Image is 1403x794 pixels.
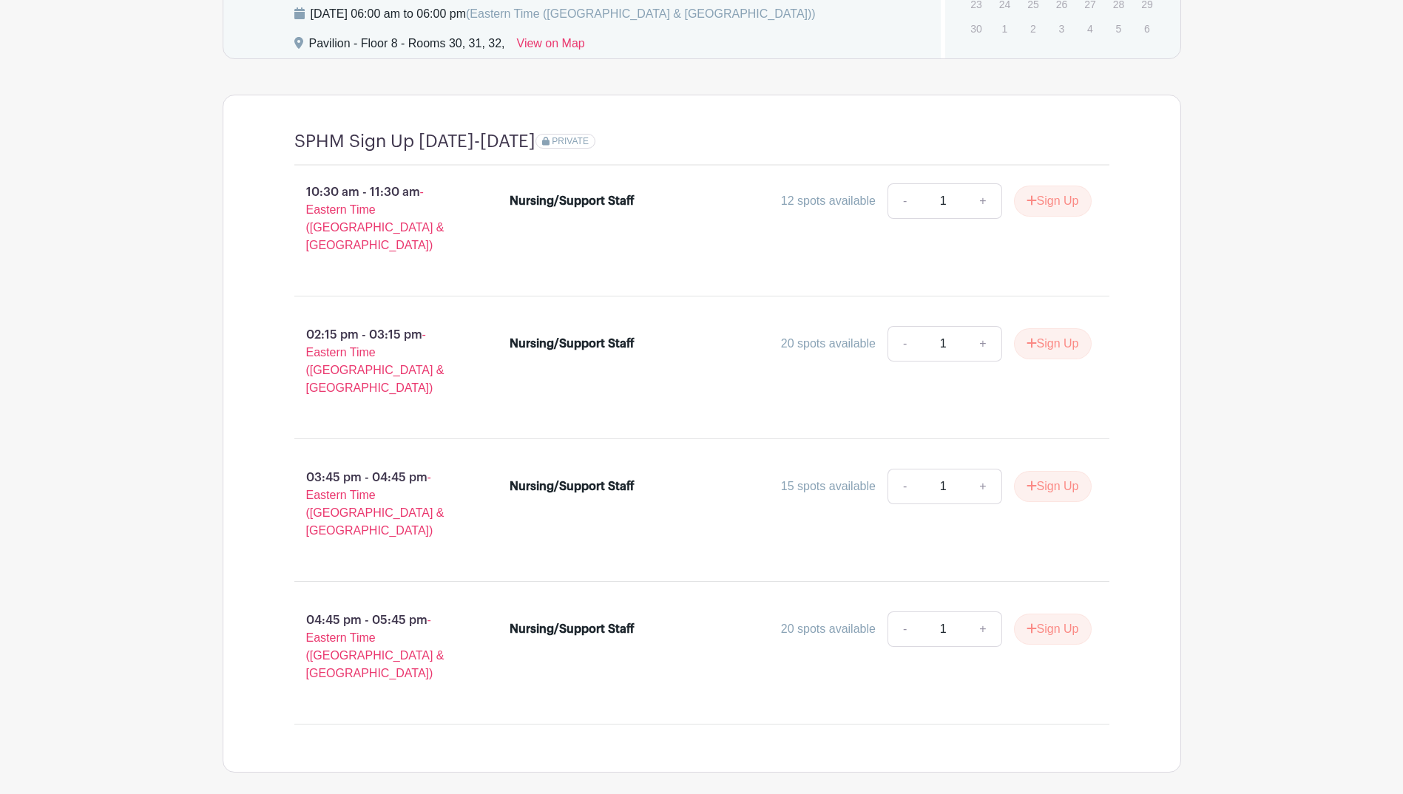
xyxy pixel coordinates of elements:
a: - [888,326,922,362]
button: Sign Up [1014,614,1092,645]
div: 20 spots available [781,620,876,638]
p: 02:15 pm - 03:15 pm [271,320,487,403]
p: 1 [993,17,1017,40]
p: 03:45 pm - 04:45 pm [271,463,487,546]
button: Sign Up [1014,328,1092,359]
div: 12 spots available [781,192,876,210]
span: - Eastern Time ([GEOGRAPHIC_DATA] & [GEOGRAPHIC_DATA]) [306,614,444,679]
div: Nursing/Support Staff [510,335,635,353]
p: 3 [1049,17,1074,40]
p: 4 [1078,17,1102,40]
a: - [888,183,922,219]
p: 5 [1106,17,1131,40]
div: Nursing/Support Staff [510,192,635,210]
a: + [964,326,1001,362]
div: Nursing/Support Staff [510,478,635,495]
div: 15 spots available [781,478,876,495]
a: - [888,611,922,647]
a: + [964,469,1001,504]
a: View on Map [517,35,585,58]
span: - Eastern Time ([GEOGRAPHIC_DATA] & [GEOGRAPHIC_DATA]) [306,186,444,251]
span: PRIVATE [552,136,589,146]
p: 04:45 pm - 05:45 pm [271,605,487,688]
p: 30 [964,17,988,40]
p: 10:30 am - 11:30 am [271,177,487,260]
span: - Eastern Time ([GEOGRAPHIC_DATA] & [GEOGRAPHIC_DATA]) [306,328,444,394]
h4: SPHM Sign Up [DATE]-[DATE] [294,131,535,152]
div: 20 spots available [781,335,876,353]
span: (Eastern Time ([GEOGRAPHIC_DATA] & [GEOGRAPHIC_DATA])) [466,7,816,20]
button: Sign Up [1014,471,1092,502]
p: 2 [1021,17,1045,40]
div: Nursing/Support Staff [510,620,635,638]
div: [DATE] 06:00 am to 06:00 pm [311,5,816,23]
button: Sign Up [1014,186,1092,217]
a: + [964,183,1001,219]
span: - Eastern Time ([GEOGRAPHIC_DATA] & [GEOGRAPHIC_DATA]) [306,471,444,537]
a: - [888,469,922,504]
a: + [964,611,1001,647]
p: 6 [1135,17,1159,40]
div: Pavilion - Floor 8 - Rooms 30, 31, 32, [309,35,505,58]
